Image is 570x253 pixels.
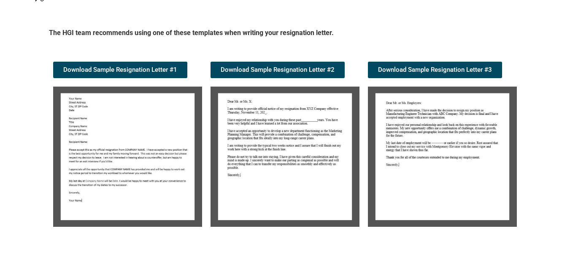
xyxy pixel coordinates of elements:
[63,67,177,73] span: Download Sample Resignation Letter #1
[368,62,502,78] a: Download Sample Resignation Letter #3
[49,28,521,41] h5: The HGI team recommends using one of these templates when writing your resignation letter.
[221,67,335,73] span: Download Sample Resignation Letter #2
[211,62,345,78] a: Download Sample Resignation Letter #2
[378,67,492,73] span: Download Sample Resignation Letter #3
[53,62,187,78] a: Download Sample Resignation Letter #1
